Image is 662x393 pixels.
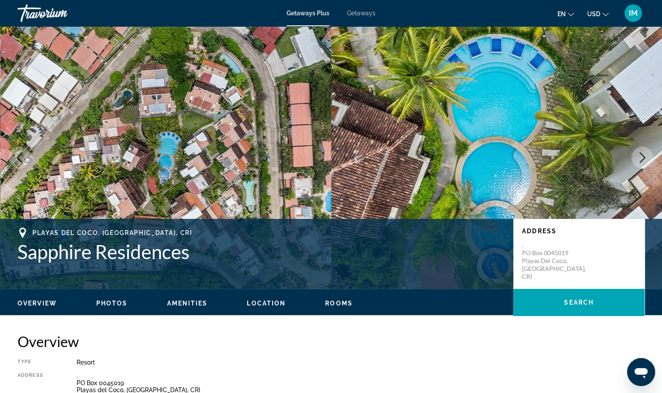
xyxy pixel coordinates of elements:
button: Search [513,289,644,316]
button: Location [247,299,286,307]
button: Amenities [167,299,207,307]
div: Resort [77,359,644,366]
button: Overview [18,299,57,307]
a: Getaways [347,10,375,17]
button: Photos [96,299,128,307]
h2: Overview [18,333,644,350]
span: Overview [18,300,57,307]
button: Change language [557,7,574,20]
span: Location [247,300,286,307]
span: Photos [96,300,128,307]
span: Playas del Coco, [GEOGRAPHIC_DATA], CRI [32,229,193,236]
h1: Sapphire Residences [18,240,504,263]
span: Rooms [325,300,353,307]
button: Rooms [325,299,353,307]
iframe: Button to launch messaging window [627,358,655,386]
button: Previous image [9,147,31,168]
span: en [557,11,566,18]
p: . PO Box 0045019 Playas del Coco, [GEOGRAPHIC_DATA], CRI [522,241,592,281]
span: IM [629,9,638,18]
button: Next image [631,147,653,168]
div: Type [18,359,55,366]
span: USD [587,11,600,18]
a: Travorium [18,2,105,25]
p: Address [522,228,636,235]
span: Amenities [167,300,207,307]
button: User Menu [622,4,644,22]
a: Getaways Plus [287,10,329,17]
span: Search [564,299,594,306]
button: Change currency [587,7,609,20]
